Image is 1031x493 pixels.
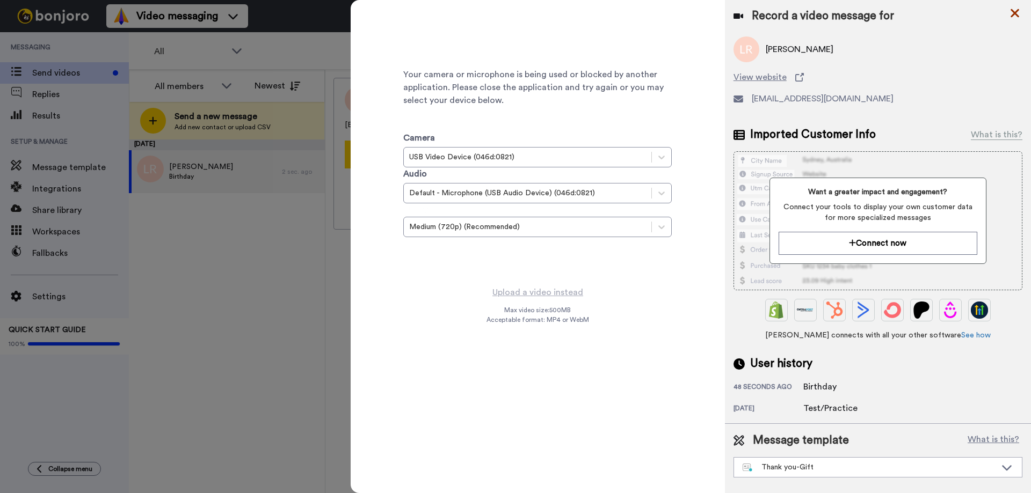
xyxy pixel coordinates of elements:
a: See how [961,332,991,339]
label: Quality [403,203,427,214]
button: What is this? [964,432,1022,448]
span: [EMAIL_ADDRESS][DOMAIN_NAME] [752,92,894,105]
div: Birthday [803,380,857,393]
img: Hubspot [826,301,843,319]
div: 48 seconds ago [734,382,803,393]
img: Drip [942,301,959,319]
span: Your camera or microphone is being used or blocked by another application. Please close the appli... [403,68,672,107]
span: Want a greater impact and engagement? [779,187,977,197]
button: Upload a video instead [489,285,586,299]
img: Patreon [913,301,930,319]
img: nextgen-template.svg [743,463,753,472]
span: Message template [753,432,849,448]
img: GoHighLevel [971,301,988,319]
img: Ontraport [797,301,814,319]
span: Connect your tools to display your own customer data for more specialized messages [779,202,977,223]
span: [PERSON_NAME] connects with all your other software [734,330,1022,341]
label: Camera [403,131,435,144]
span: User history [750,356,812,372]
div: What is this? [971,128,1022,141]
div: Test/Practice [803,402,858,415]
div: Default - Microphone (USB Audio Device) (046d:0821) [409,188,646,198]
img: ActiveCampaign [855,301,872,319]
a: View website [734,71,1022,84]
span: View website [734,71,787,84]
span: Imported Customer Info [750,127,876,143]
span: Acceptable format: MP4 or WebM [487,315,589,324]
div: Medium (720p) (Recommended) [409,222,646,232]
div: Thank you-Gift [743,462,996,473]
button: Connect now [779,232,977,255]
label: Audio [403,167,427,180]
img: Shopify [768,301,785,319]
img: ConvertKit [884,301,901,319]
div: [DATE] [734,404,803,415]
span: Max video size: 500 MB [504,306,571,314]
div: USB Video Device (046d:0821) [409,152,646,163]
